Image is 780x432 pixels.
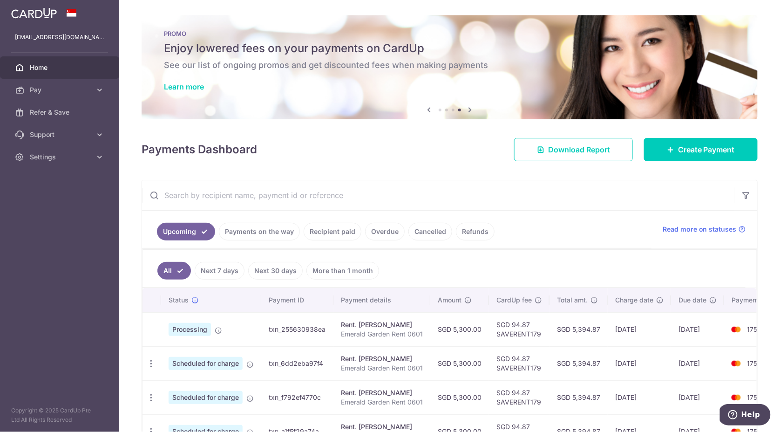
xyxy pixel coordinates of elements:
span: Support [30,130,91,139]
a: All [157,262,191,280]
span: Read more on statuses [663,225,737,234]
td: SGD 5,300.00 [430,380,489,414]
span: 1755 [747,325,761,333]
td: SGD 5,394.87 [549,312,608,346]
td: txn_f792ef4770c [261,380,333,414]
td: [DATE] [608,346,671,380]
div: Rent. [PERSON_NAME] [341,422,423,432]
a: Next 30 days [248,262,303,280]
p: [EMAIL_ADDRESS][DOMAIN_NAME] [15,33,104,42]
img: Latest Promos banner [142,15,758,119]
span: 1755 [747,393,761,401]
td: [DATE] [608,380,671,414]
span: Scheduled for charge [169,357,243,370]
img: Bank Card [727,324,746,335]
span: Due date [678,295,706,305]
td: SGD 5,300.00 [430,346,489,380]
p: PROMO [164,30,735,37]
td: SGD 94.87 SAVERENT179 [489,312,549,346]
span: Refer & Save [30,108,91,117]
iframe: Opens a widget where you can find more information [720,404,771,427]
a: Next 7 days [195,262,244,280]
a: Read more on statuses [663,225,746,234]
p: Emerald Garden Rent 0601 [341,329,423,339]
a: Create Payment [644,138,758,161]
td: SGD 94.87 SAVERENT179 [489,346,549,380]
div: Rent. [PERSON_NAME] [341,388,423,398]
p: Emerald Garden Rent 0601 [341,398,423,407]
a: Overdue [365,223,405,240]
span: Processing [169,323,211,336]
span: 1755 [747,359,761,367]
h4: Payments Dashboard [142,141,257,158]
span: Create Payment [678,144,735,155]
img: Bank Card [727,358,746,369]
div: Rent. [PERSON_NAME] [341,354,423,363]
a: Download Report [514,138,633,161]
th: Payment ID [261,288,333,312]
input: Search by recipient name, payment id or reference [142,180,735,210]
a: Recipient paid [304,223,361,240]
td: SGD 5,300.00 [430,312,489,346]
span: Scheduled for charge [169,391,243,404]
span: Pay [30,85,91,95]
h6: See our list of ongoing promos and get discounted fees when making payments [164,60,735,71]
a: Learn more [164,82,204,91]
td: txn_6dd2eba97f4 [261,346,333,380]
h5: Enjoy lowered fees on your payments on CardUp [164,41,735,56]
span: Charge date [615,295,653,305]
td: [DATE] [671,346,724,380]
a: Refunds [456,223,495,240]
img: Bank Card [727,392,746,403]
a: Cancelled [408,223,452,240]
th: Payment details [333,288,430,312]
span: Status [169,295,189,305]
a: More than 1 month [306,262,379,280]
td: SGD 5,394.87 [549,346,608,380]
td: [DATE] [608,312,671,346]
div: Rent. [PERSON_NAME] [341,320,423,329]
span: Total amt. [557,295,588,305]
a: Payments on the way [219,223,300,240]
span: Download Report [548,144,610,155]
p: Emerald Garden Rent 0601 [341,363,423,373]
td: [DATE] [671,312,724,346]
td: [DATE] [671,380,724,414]
span: Settings [30,152,91,162]
span: CardUp fee [496,295,532,305]
img: CardUp [11,7,57,19]
td: SGD 5,394.87 [549,380,608,414]
span: Home [30,63,91,72]
span: Amount [438,295,461,305]
td: txn_255630938ea [261,312,333,346]
td: SGD 94.87 SAVERENT179 [489,380,549,414]
a: Upcoming [157,223,215,240]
